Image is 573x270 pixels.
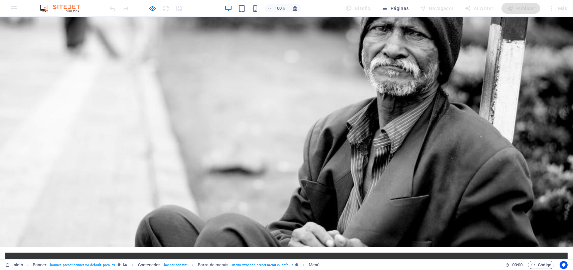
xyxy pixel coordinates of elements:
h6: Tiempo de la sesión [505,261,523,269]
i: Este elemento contiene un fondo [123,263,127,267]
span: . banner-content [163,261,187,269]
span: 00 00 [512,261,523,269]
span: Haz clic para seleccionar y doble clic para editar [138,261,160,269]
button: 100% [265,4,288,12]
i: Este elemento es un preajuste personalizable [295,263,298,267]
button: Usercentrics [560,261,568,269]
img: Editor Logo [38,4,89,12]
i: Este elemento es un preajuste personalizable [118,263,121,267]
span: Código [531,261,551,269]
span: Haz clic para seleccionar y doble clic para editar [198,261,229,269]
i: Al redimensionar, ajustar el nivel de zoom automáticamente para ajustarse al dispositivo elegido. [292,5,298,11]
span: : [517,262,518,267]
a: Inicio [5,261,23,269]
h6: 100% [275,4,285,12]
button: Páginas [379,3,412,14]
span: Páginas [381,5,409,12]
span: . banner .preset-banner-v3-default .parallax [49,261,115,269]
span: Haz clic para seleccionar y doble clic para editar [33,261,47,269]
span: . menu-wrapper .preset-menu-v2-default [231,261,292,269]
nav: breadcrumb [33,261,320,269]
div: Diseño (Ctrl+Alt+Y) [343,3,373,14]
span: Haz clic para seleccionar y doble clic para editar [309,261,319,269]
button: Código [528,261,554,269]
